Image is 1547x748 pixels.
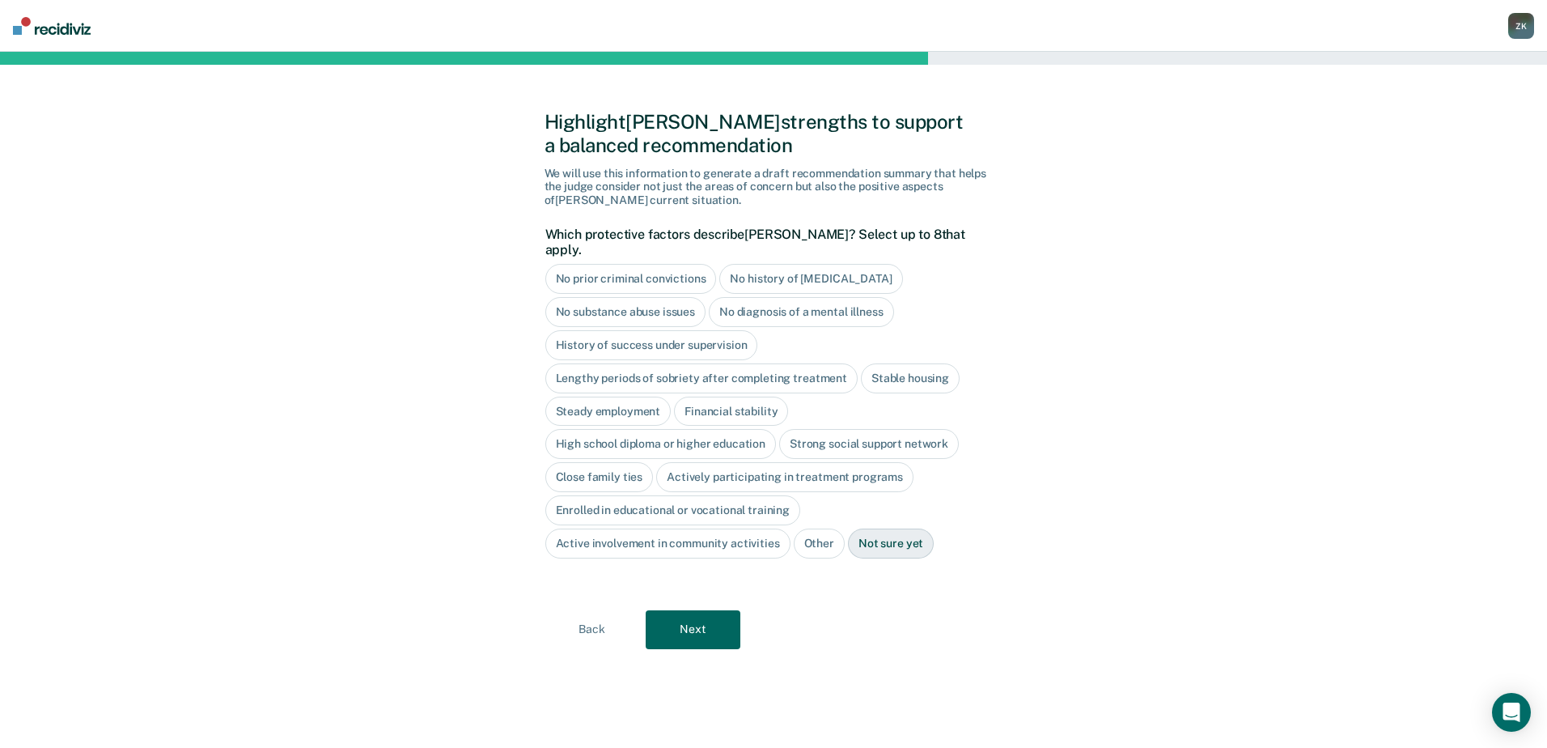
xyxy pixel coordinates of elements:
label: Which protective factors describe [PERSON_NAME] ? Select up to 8 that apply. [545,227,994,257]
div: Not sure yet [848,529,934,559]
div: Steady employment [545,397,672,427]
div: Actively participating in treatment programs [656,462,913,492]
div: High school diploma or higher education [545,429,777,459]
div: No diagnosis of a mental illness [709,297,894,327]
button: ZK [1508,13,1534,39]
button: Back [545,610,639,649]
div: Stable housing [861,363,960,393]
div: Strong social support network [779,429,959,459]
button: Next [646,610,740,649]
img: Recidiviz [13,17,91,35]
div: Active involvement in community activities [545,529,790,559]
div: Financial stability [674,397,788,427]
div: Lengthy periods of sobriety after completing treatment [545,363,858,393]
div: Enrolled in educational or vocational training [545,495,801,525]
div: Highlight [PERSON_NAME] strengths to support a balanced recommendation [545,110,1003,157]
div: No history of [MEDICAL_DATA] [719,264,902,294]
div: Open Intercom Messenger [1492,693,1531,732]
div: No prior criminal convictions [545,264,717,294]
div: Close family ties [545,462,654,492]
div: No substance abuse issues [545,297,706,327]
div: Other [794,529,845,559]
div: History of success under supervision [545,330,758,360]
div: We will use this information to generate a draft recommendation summary that helps the judge cons... [545,167,1003,207]
div: Z K [1508,13,1534,39]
